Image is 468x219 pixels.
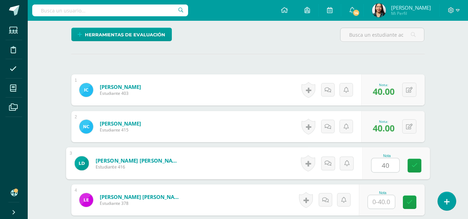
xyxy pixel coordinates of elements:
[95,157,181,164] a: [PERSON_NAME] [PERSON_NAME]
[79,83,93,97] img: 48baae32542ea92a604d488f237f3663.png
[100,90,141,96] span: Estudiante 403
[95,164,181,170] span: Estudiante 416
[373,122,395,134] span: 40.00
[373,85,395,97] span: 40.00
[74,156,89,170] img: b4ef8d44932a74509b98dda2467d8593.png
[79,193,93,207] img: 1f2e012764ec90f368085218de8f5153.png
[32,4,188,16] input: Busca un usuario...
[79,120,93,134] img: b0e29f6de93d5b07c28d7db1e72dbe29.png
[85,28,165,41] span: Herramientas de evaluación
[100,193,183,200] a: [PERSON_NAME] [PERSON_NAME]
[368,191,398,195] div: Nota
[341,28,424,42] input: Busca un estudiante aquí...
[371,154,403,158] div: Nota
[372,3,386,17] img: 187ae3aa270cae79ea3ff651c5efd2bf.png
[100,120,141,127] a: [PERSON_NAME]
[391,4,431,11] span: [PERSON_NAME]
[100,200,183,206] span: Estudiante 378
[100,83,141,90] a: [PERSON_NAME]
[100,127,141,133] span: Estudiante 415
[373,82,395,87] div: Nota:
[368,195,395,209] input: 0-40.0
[352,9,360,17] span: 14
[71,28,172,41] a: Herramientas de evaluación
[373,119,395,124] div: Nota:
[371,158,399,172] input: 0-40.0
[391,10,431,16] span: Mi Perfil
